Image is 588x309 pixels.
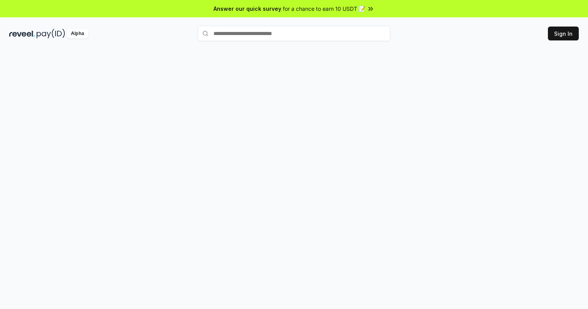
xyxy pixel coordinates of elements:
img: reveel_dark [9,29,35,38]
div: Alpha [67,29,88,38]
img: pay_id [37,29,65,38]
span: for a chance to earn 10 USDT 📝 [283,5,365,13]
button: Sign In [548,27,579,40]
span: Answer our quick survey [213,5,281,13]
